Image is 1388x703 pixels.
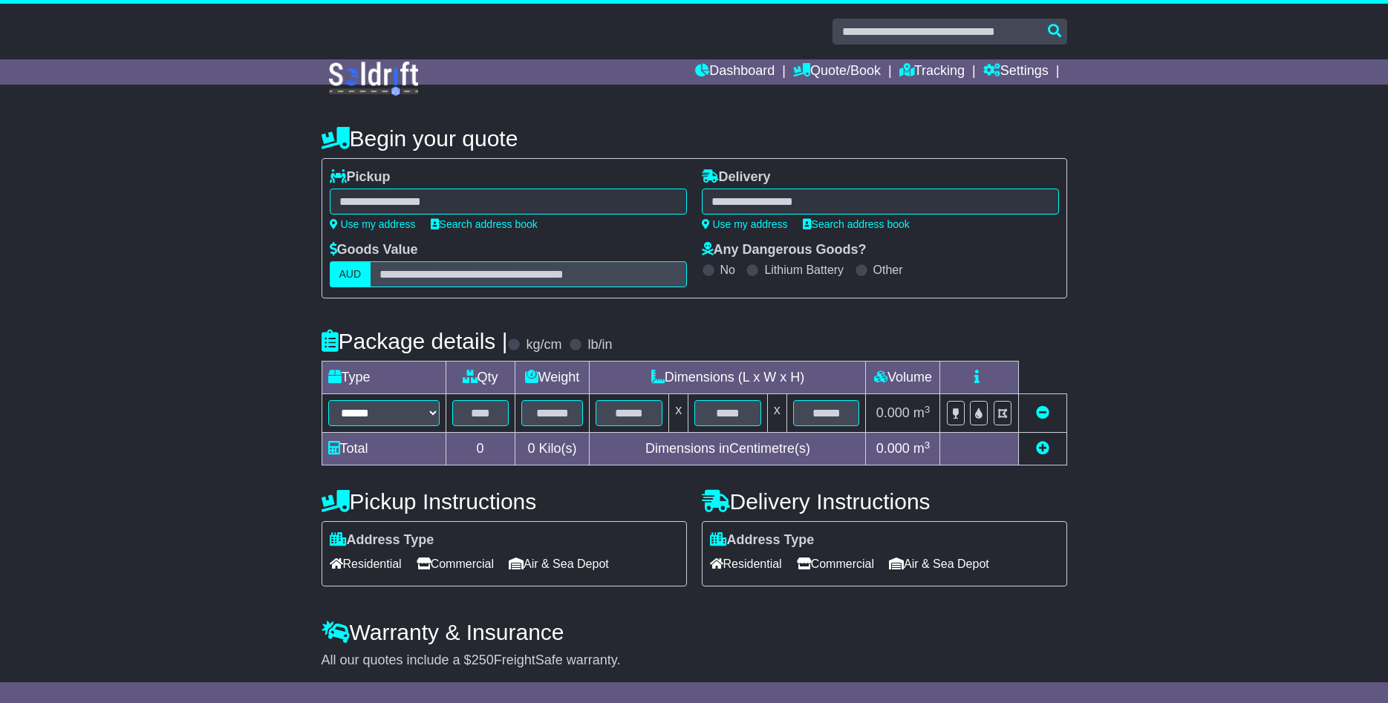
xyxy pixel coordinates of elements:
[330,169,391,186] label: Pickup
[764,263,844,277] label: Lithium Battery
[330,261,371,287] label: AUD
[330,242,418,258] label: Goods Value
[797,552,874,575] span: Commercial
[322,329,508,353] h4: Package details |
[431,218,538,230] a: Search address book
[710,532,815,549] label: Address Type
[515,433,590,465] td: Kilo(s)
[873,263,903,277] label: Other
[322,362,446,394] td: Type
[913,441,931,456] span: m
[803,218,910,230] a: Search address book
[702,218,788,230] a: Use my address
[322,489,687,514] h4: Pickup Instructions
[889,552,989,575] span: Air & Sea Depot
[702,489,1067,514] h4: Delivery Instructions
[322,653,1067,669] div: All our quotes include a $ FreightSafe warranty.
[472,653,494,667] span: 250
[983,59,1049,85] a: Settings
[526,337,561,353] label: kg/cm
[876,405,910,420] span: 0.000
[702,242,867,258] label: Any Dangerous Goods?
[330,552,402,575] span: Residential
[793,59,881,85] a: Quote/Book
[913,405,931,420] span: m
[527,441,535,456] span: 0
[866,362,940,394] td: Volume
[702,169,771,186] label: Delivery
[899,59,965,85] a: Tracking
[1036,405,1049,420] a: Remove this item
[322,620,1067,644] h4: Warranty & Insurance
[710,552,782,575] span: Residential
[590,362,866,394] td: Dimensions (L x W x H)
[330,532,434,549] label: Address Type
[330,218,416,230] a: Use my address
[417,552,494,575] span: Commercial
[446,362,515,394] td: Qty
[669,394,688,433] td: x
[925,404,931,415] sup: 3
[509,552,609,575] span: Air & Sea Depot
[925,439,931,451] sup: 3
[876,441,910,456] span: 0.000
[590,433,866,465] td: Dimensions in Centimetre(s)
[720,263,735,277] label: No
[322,433,446,465] td: Total
[695,59,775,85] a: Dashboard
[515,362,590,394] td: Weight
[446,433,515,465] td: 0
[1036,441,1049,456] a: Add new item
[587,337,612,353] label: lb/in
[322,126,1067,151] h4: Begin your quote
[767,394,786,433] td: x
